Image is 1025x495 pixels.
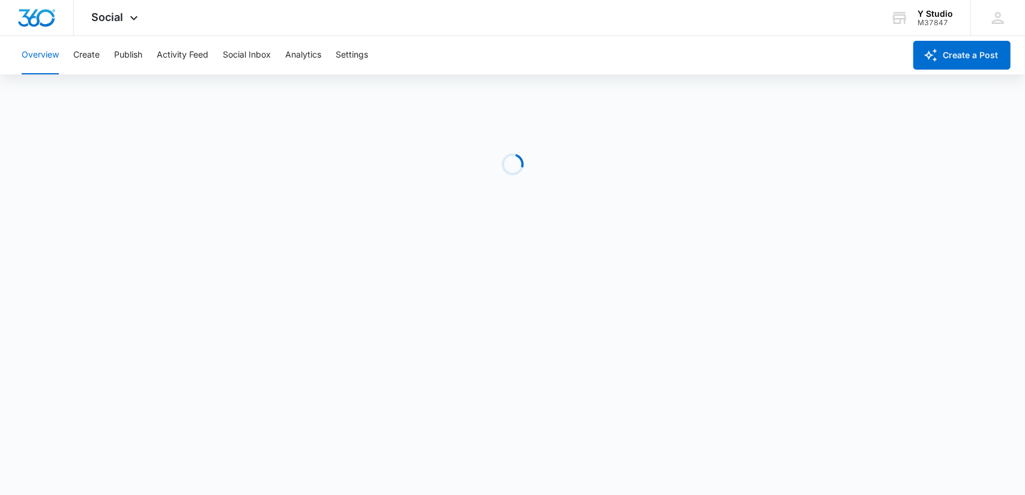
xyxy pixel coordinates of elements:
[73,36,100,74] button: Create
[92,11,124,23] span: Social
[285,36,321,74] button: Analytics
[22,36,59,74] button: Overview
[336,36,368,74] button: Settings
[114,36,142,74] button: Publish
[918,19,953,27] div: account id
[223,36,271,74] button: Social Inbox
[913,41,1011,70] button: Create a Post
[157,36,208,74] button: Activity Feed
[918,9,953,19] div: account name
